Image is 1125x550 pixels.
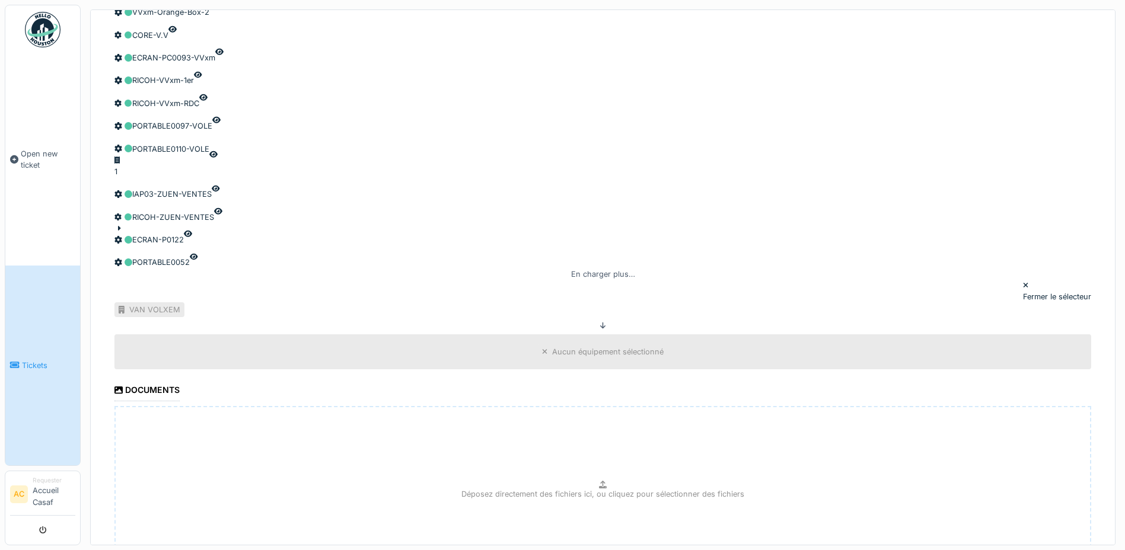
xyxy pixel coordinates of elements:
[114,120,212,132] div: PORTABLE0097-VOLE
[5,266,80,465] a: Tickets
[114,381,180,401] div: Documents
[10,476,75,516] a: AC RequesterAccueil Casaf
[33,476,75,513] li: Accueil Casaf
[10,485,28,503] li: AC
[571,268,635,280] div: En charger plus…
[114,257,190,268] div: PORTABLE0052
[1023,280,1091,302] div: Fermer le sélecteur
[25,12,60,47] img: Badge_color-CXgf-gQk.svg
[114,143,209,155] div: PORTABLE0110-VOLE
[114,212,214,223] div: RICOH-ZUEN-VENTES
[114,52,215,63] div: ECRAN-PC0093-VVxm
[129,304,180,315] div: VAN VOLXEM
[114,188,212,200] div: IAP03-ZUEN-VENTES
[114,234,184,245] div: ECRAN-P0122
[552,346,664,357] div: Aucun équipement sélectionné
[114,7,209,18] div: VVxm-Orange-Box-2
[461,488,744,500] p: Déposez directement des fichiers ici, ou cliquez pour sélectionner des fichiers
[21,148,75,171] span: Open new ticket
[114,166,125,177] div: 1
[33,476,75,485] div: Requester
[22,360,75,371] span: Tickets
[114,75,194,86] div: RICOH-VVxm-1er
[114,30,168,41] div: CORE-V.V
[5,54,80,266] a: Open new ticket
[114,98,199,109] div: RICOH-VVxm-RDC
